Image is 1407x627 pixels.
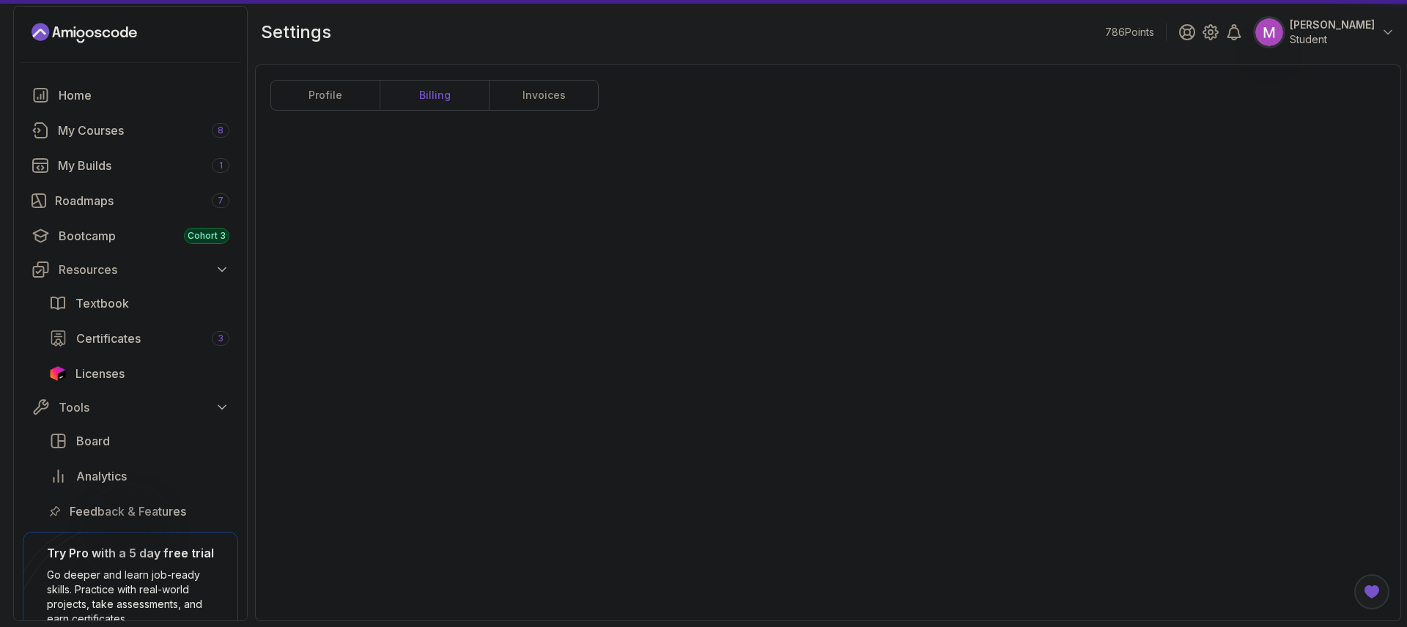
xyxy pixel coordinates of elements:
a: certificates [40,324,238,353]
span: Licenses [75,365,125,382]
div: Bootcamp [59,227,229,245]
span: Certificates [76,330,141,347]
p: Student [1290,32,1375,47]
div: My Courses [58,122,229,139]
span: 3 [218,333,224,344]
button: Open Feedback Button [1354,574,1389,609]
span: Textbook [75,294,129,312]
a: textbook [40,289,238,318]
a: home [23,81,238,110]
div: Home [59,86,229,104]
a: roadmaps [23,186,238,215]
a: feedback [40,497,238,526]
a: bootcamp [23,221,238,251]
button: Tools [23,394,238,420]
div: Resources [59,261,229,278]
a: Landing page [32,21,137,45]
a: courses [23,116,238,145]
a: invoices [489,81,598,110]
div: Roadmaps [55,192,229,209]
button: Resources [23,256,238,283]
p: Go deeper and learn job-ready skills. Practice with real-world projects, take assessments, and ea... [47,568,214,626]
h2: settings [261,21,331,44]
span: 7 [218,195,224,207]
span: Analytics [76,467,127,485]
span: Feedback & Features [70,502,186,520]
a: licenses [40,359,238,388]
div: Tools [59,398,229,416]
span: Cohort 3 [188,230,226,242]
button: user profile image[PERSON_NAME]Student [1255,18,1395,47]
span: 1 [219,160,223,171]
a: analytics [40,461,238,491]
p: 786 Points [1105,25,1154,40]
span: 8 [218,125,224,136]
img: user profile image [1255,18,1283,46]
p: [PERSON_NAME] [1290,18,1375,32]
img: jetbrains icon [49,366,67,381]
a: board [40,426,238,456]
a: builds [23,151,238,180]
div: My Builds [58,157,229,174]
span: Board [76,432,110,450]
a: profile [271,81,380,110]
a: billing [380,81,489,110]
